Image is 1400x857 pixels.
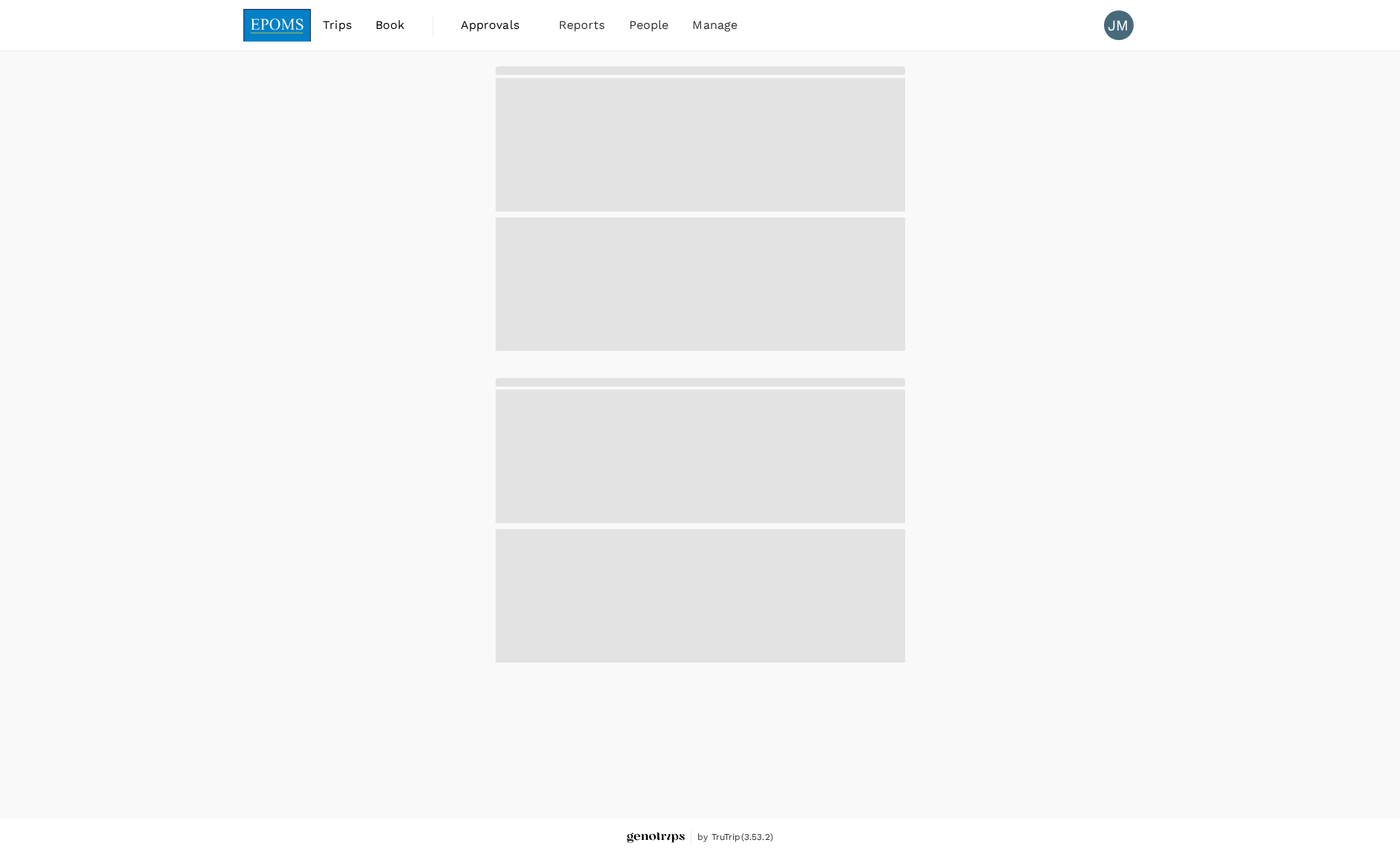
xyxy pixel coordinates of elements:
[375,16,405,34] span: Book
[692,16,737,34] span: Manage
[627,833,685,844] img: Genotrips - EPOMS
[1104,10,1134,40] div: JM
[559,16,605,34] span: Reports
[323,16,352,34] span: Trips
[243,9,312,42] img: EPOMS SDN BHD
[629,16,669,34] span: People
[697,830,773,845] span: by TruTrip ( 3.53.2 )
[461,16,535,34] span: Approvals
